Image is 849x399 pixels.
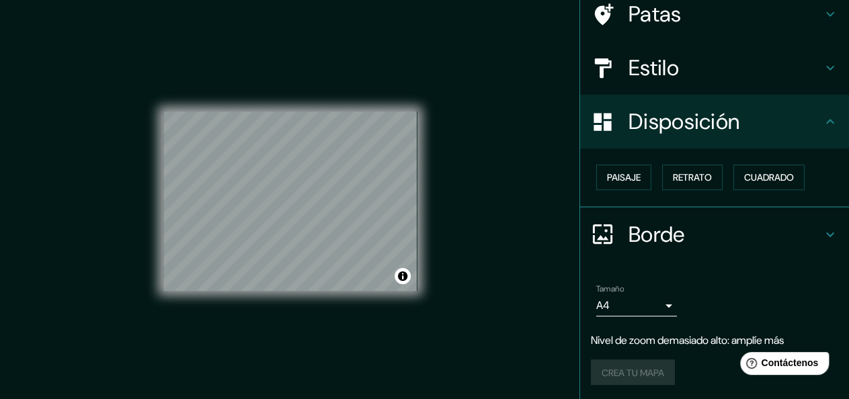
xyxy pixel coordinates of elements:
button: Activar o desactivar atribución [395,268,411,284]
div: Disposición [580,95,849,148]
div: Estilo [580,41,849,95]
div: Borde [580,208,849,261]
font: Paisaje [607,171,641,183]
font: A4 [596,298,610,312]
font: Cuadrado [744,171,794,183]
div: A4 [596,295,677,316]
iframe: Lanzador de widgets de ayuda [729,347,834,384]
font: Nivel de zoom demasiado alto: amplíe más [591,333,784,347]
button: Cuadrado [733,165,805,190]
button: Retrato [662,165,723,190]
font: Borde [629,220,685,249]
canvas: Mapa [163,112,417,291]
font: Disposición [629,107,739,136]
button: Paisaje [596,165,651,190]
font: Estilo [629,54,679,82]
font: Retrato [673,171,712,183]
font: Tamaño [596,283,624,294]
